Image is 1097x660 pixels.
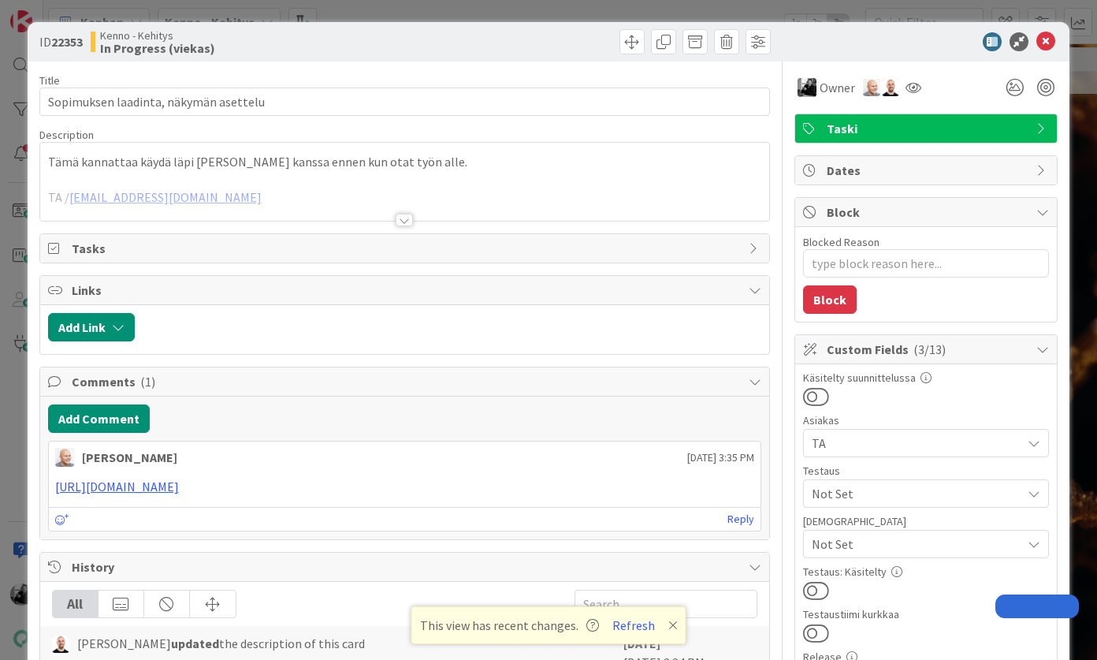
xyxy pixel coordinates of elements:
[82,448,177,467] div: [PERSON_NAME]
[827,119,1028,138] span: Taski
[820,78,855,97] span: Owner
[882,79,899,96] img: TM
[798,78,816,97] img: KM
[803,465,1049,476] div: Testaus
[812,434,1021,453] span: TA
[623,636,660,651] b: [DATE]
[52,636,69,653] img: TM
[687,449,754,466] span: [DATE] 3:35 PM
[812,535,1021,554] span: Not Set
[51,34,83,50] b: 22353
[72,281,741,300] span: Links
[863,79,880,96] img: NG
[803,609,1049,620] div: Testaustiimi kurkkaa
[803,285,857,314] button: Block
[803,516,1049,527] div: [DEMOGRAPHIC_DATA]
[39,128,94,142] span: Description
[803,566,1049,577] div: Testaus: Käsitelty
[72,557,741,576] span: History
[72,239,741,258] span: Tasks
[39,73,60,88] label: Title
[812,484,1021,503] span: Not Set
[55,479,179,494] a: [URL][DOMAIN_NAME]
[827,340,1028,359] span: Custom Fields
[100,42,215,54] b: In Progress (viekas)
[39,32,83,51] span: ID
[827,203,1028,222] span: Block
[53,591,99,617] div: All
[575,590,757,618] input: Search...
[48,313,135,341] button: Add Link
[803,235,879,249] label: Blocked Reason
[72,372,741,391] span: Comments
[607,615,660,636] button: Refresh
[420,616,599,635] span: This view has recent changes.
[48,153,761,171] p: Tämä kannattaa käydä läpi [PERSON_NAME] kanssa ennen kun otat työn alle.
[913,341,946,357] span: ( 3/13 )
[803,372,1049,383] div: Käsitelty suunnittelussa
[171,636,219,651] b: updated
[803,415,1049,426] div: Asiakas
[48,405,150,433] button: Add Comment
[55,448,74,467] img: NG
[727,509,754,529] a: Reply
[100,29,215,42] span: Kenno - Kehitys
[77,634,365,653] span: [PERSON_NAME] the description of this card
[827,161,1028,180] span: Dates
[140,374,155,390] span: ( 1 )
[39,88,770,116] input: type card name here...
